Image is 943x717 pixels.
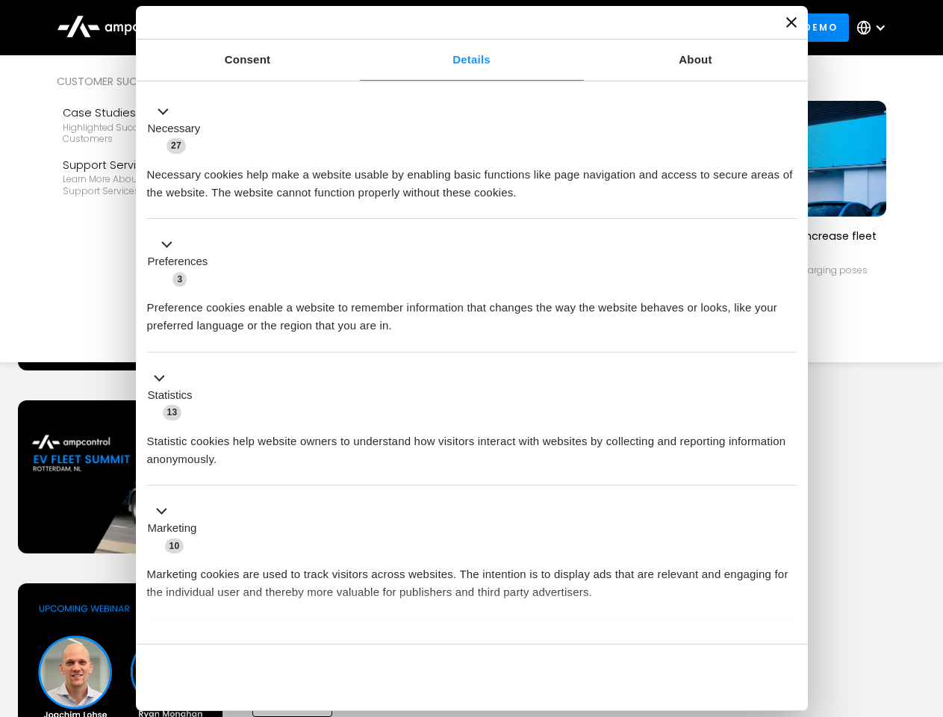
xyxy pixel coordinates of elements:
[582,656,796,699] button: Okay
[147,236,217,288] button: Preferences (3)
[63,122,236,145] div: Highlighted success stories From Our Customers
[147,503,206,555] button: Marketing (10)
[57,73,242,90] div: Customer success
[147,155,797,202] div: Necessary cookies help make a website usable by enabling basic functions like page navigation and...
[147,369,202,421] button: Statistics (13)
[147,102,210,155] button: Necessary (27)
[147,288,797,335] div: Preference cookies enable a website to remember information that changes the way the website beha...
[136,40,360,81] a: Consent
[63,173,236,196] div: Learn more about Ampcontrol’s support services
[360,40,584,81] a: Details
[165,538,184,553] span: 10
[166,138,186,153] span: 27
[147,554,797,601] div: Marketing cookies are used to track visitors across websites. The intention is to display ads tha...
[163,405,182,420] span: 13
[148,520,197,537] label: Marketing
[147,421,797,468] div: Statistic cookies help website owners to understand how visitors interact with websites by collec...
[584,40,808,81] a: About
[63,105,236,121] div: Case Studies
[246,638,261,653] span: 2
[148,120,201,137] label: Necessary
[147,636,270,654] button: Unclassified (2)
[148,253,208,270] label: Preferences
[57,151,242,203] a: Support ServicesLearn more about Ampcontrol’s support services
[172,272,187,287] span: 3
[63,157,236,173] div: Support Services
[57,99,242,151] a: Case StudiesHighlighted success stories From Our Customers
[786,17,797,28] button: Close banner
[148,387,193,404] label: Statistics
